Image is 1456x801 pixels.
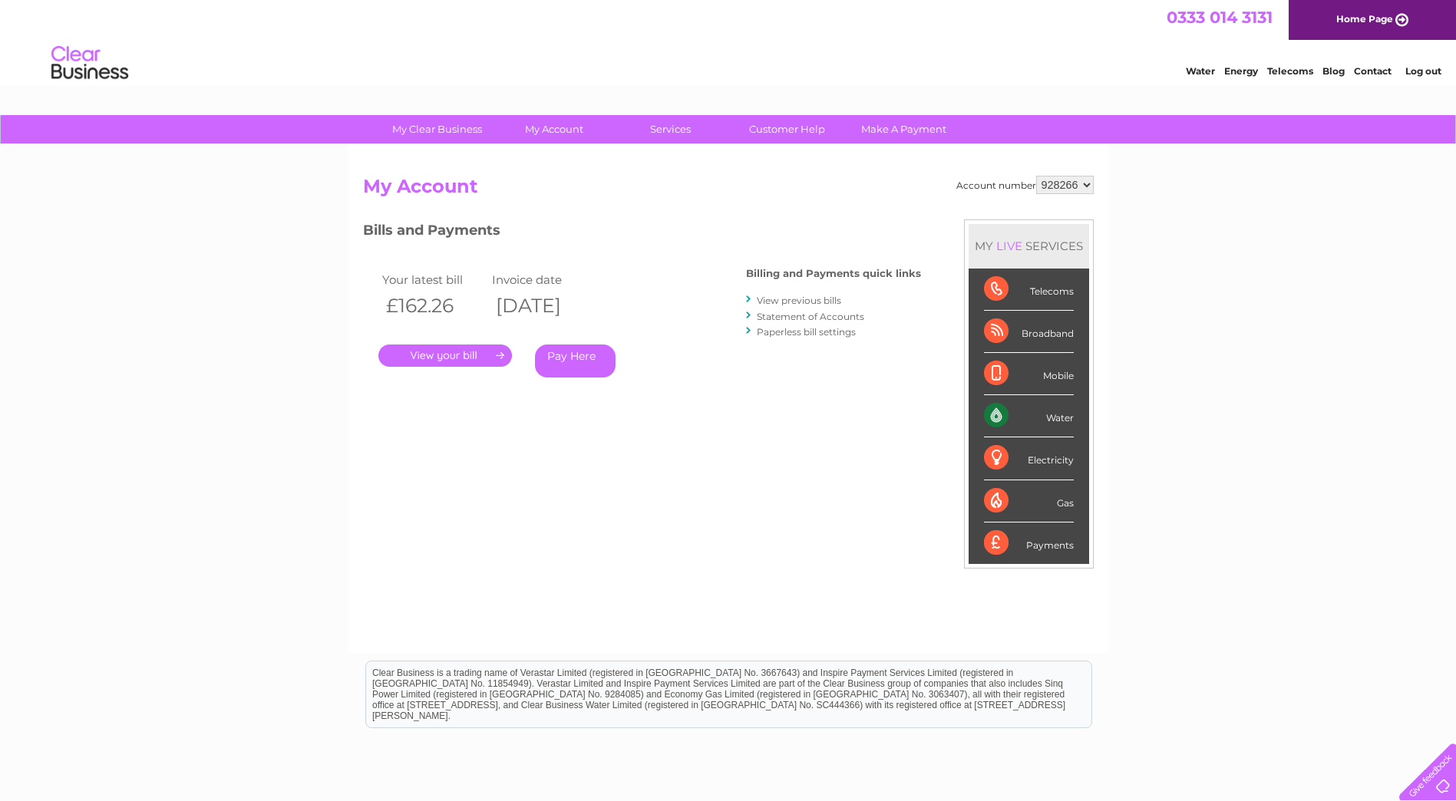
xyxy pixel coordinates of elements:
[1224,65,1258,77] a: Energy
[993,239,1025,253] div: LIVE
[374,115,500,143] a: My Clear Business
[757,326,856,338] a: Paperless bill settings
[1405,65,1441,77] a: Log out
[1354,65,1392,77] a: Contact
[488,290,599,321] th: [DATE]
[488,269,599,290] td: Invoice date
[363,219,921,246] h3: Bills and Payments
[378,269,489,290] td: Your latest bill
[363,176,1094,205] h2: My Account
[1186,65,1215,77] a: Water
[1322,65,1345,77] a: Blog
[366,8,1091,74] div: Clear Business is a trading name of Verastar Limited (registered in [GEOGRAPHIC_DATA] No. 3667643...
[1167,8,1273,27] a: 0333 014 3131
[607,115,734,143] a: Services
[984,269,1074,311] div: Telecoms
[984,395,1074,437] div: Water
[535,344,616,377] a: Pay Here
[984,353,1074,395] div: Mobile
[51,40,129,87] img: logo.png
[1267,65,1313,77] a: Telecoms
[757,311,864,322] a: Statement of Accounts
[378,290,489,321] th: £162.26
[490,115,617,143] a: My Account
[757,295,841,306] a: View previous bills
[378,344,512,367] a: .
[746,268,921,279] h4: Billing and Payments quick links
[984,437,1074,480] div: Electricity
[956,176,1094,194] div: Account number
[984,522,1074,564] div: Payments
[984,480,1074,522] div: Gas
[840,115,967,143] a: Make A Payment
[724,115,850,143] a: Customer Help
[969,224,1089,268] div: MY SERVICES
[984,311,1074,353] div: Broadband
